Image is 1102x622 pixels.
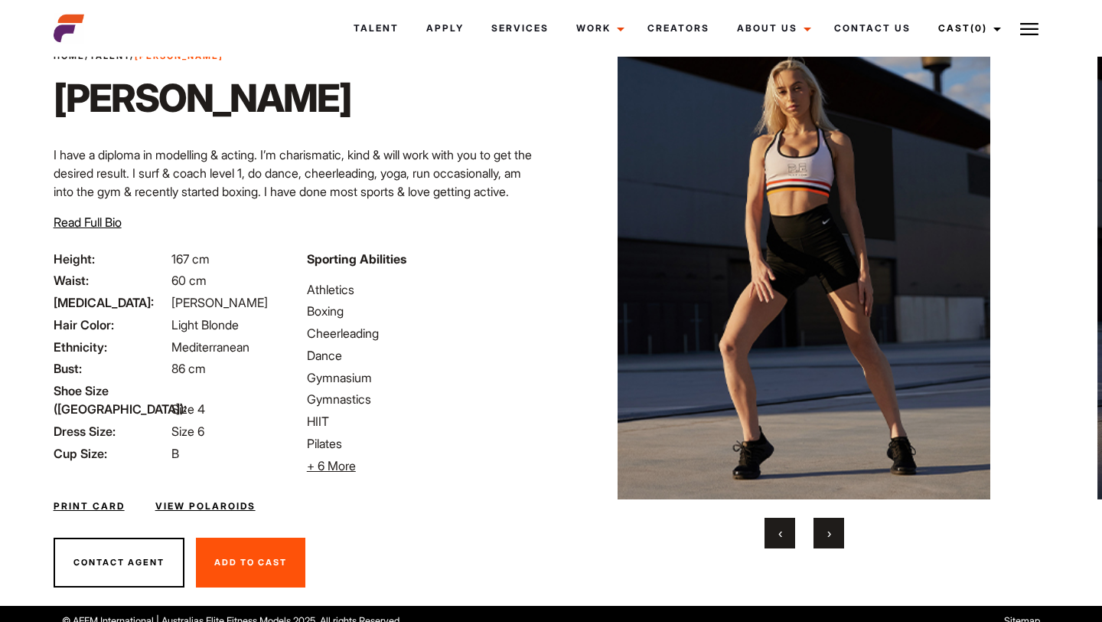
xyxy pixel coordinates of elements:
[171,317,239,332] span: Light Blonde
[171,401,205,417] span: Size 4
[307,368,542,387] li: Gymnasium
[307,324,542,342] li: Cheerleading
[54,381,168,418] span: Shoe Size ([GEOGRAPHIC_DATA]):
[54,422,168,440] span: Dress Size:
[478,8,562,49] a: Services
[723,8,820,49] a: About Us
[827,525,831,541] span: Next
[54,338,168,356] span: Ethnicity:
[171,424,204,439] span: Size 6
[54,271,168,290] span: Waist:
[54,359,168,378] span: Bust:
[155,499,256,513] a: View Polaroids
[307,280,542,299] li: Athletics
[778,525,782,541] span: Previous
[196,538,305,588] button: Add To Cast
[54,213,122,231] button: Read Full Bio
[171,273,207,288] span: 60 cm
[54,499,125,513] a: Print Card
[588,33,1021,499] img: UntitleXd 5
[54,444,168,463] span: Cup Size:
[214,557,287,568] span: Add To Cast
[562,8,634,49] a: Work
[171,339,249,355] span: Mediterranean
[54,316,168,334] span: Hair Color:
[307,458,356,473] span: + 6 More
[54,538,184,588] button: Contact Agent
[307,412,542,430] li: HIIT
[54,146,542,201] p: I have a diploma in modelling & acting. I’m charismatic, kind & will work with you to get the des...
[307,302,542,320] li: Boxing
[340,8,412,49] a: Talent
[634,8,723,49] a: Creators
[54,75,351,121] h1: [PERSON_NAME]
[171,446,179,461] span: B
[820,8,924,49] a: Contact Us
[54,250,168,268] span: Height:
[54,214,122,230] span: Read Full Bio
[307,346,542,365] li: Dance
[924,8,1010,49] a: Cast(0)
[171,361,206,376] span: 86 cm
[54,13,84,44] img: cropped-aefm-brand-fav-22-square.png
[970,22,987,34] span: (0)
[307,251,406,267] strong: Sporting Abilities
[54,293,168,312] span: [MEDICAL_DATA]:
[171,251,210,267] span: 167 cm
[307,434,542,453] li: Pilates
[1020,20,1038,38] img: Burger icon
[412,8,478,49] a: Apply
[171,295,268,310] span: [PERSON_NAME]
[307,390,542,408] li: Gymnastics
